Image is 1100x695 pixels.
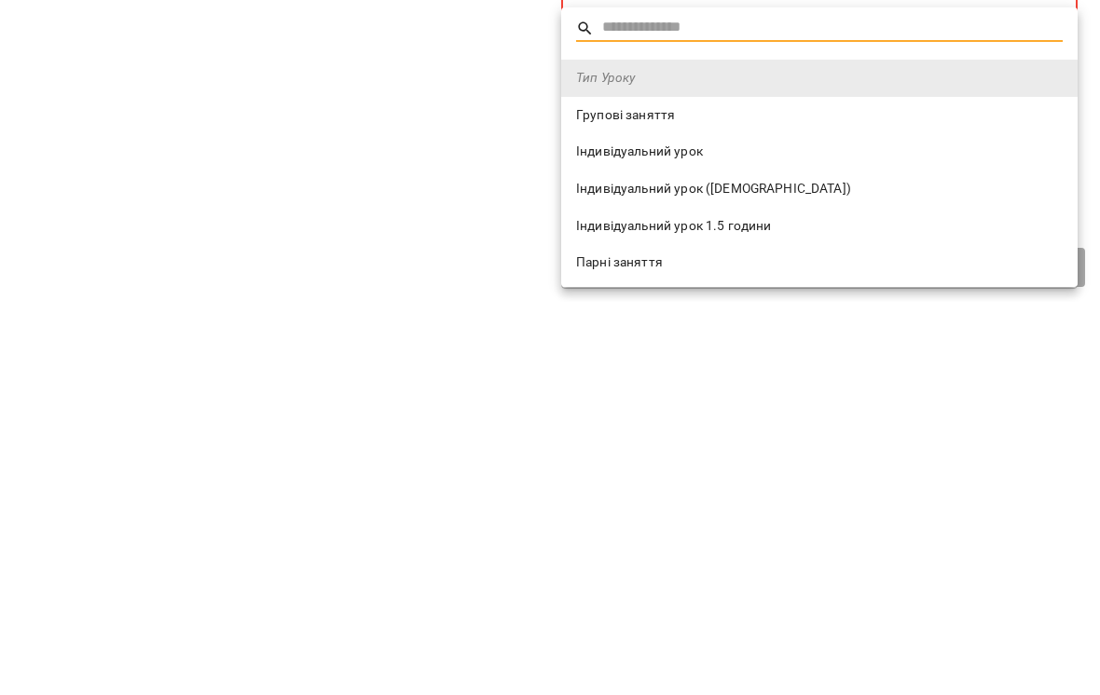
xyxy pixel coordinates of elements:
[576,610,1063,629] span: Індивідуальний урок 1.5 години
[576,536,1063,554] span: Індивідуальний урок
[576,647,1063,665] span: Парні заняття
[576,462,1063,481] span: Тип Уроку
[576,573,1063,592] span: Індивідуальний урок ([DEMOGRAPHIC_DATA])
[576,499,1063,518] span: Групові заняття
